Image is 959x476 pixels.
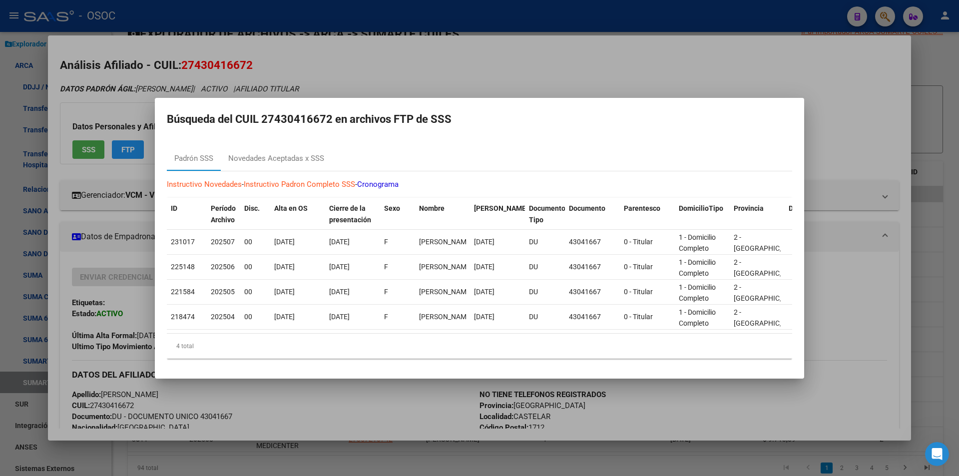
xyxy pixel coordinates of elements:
span: [DATE] [274,288,295,296]
span: Documento [569,204,605,212]
span: [DATE] [274,238,295,246]
datatable-header-cell: Alta en OS [270,198,325,231]
b: ¡Nueva forma de liquidar subsidios en la plataforma! [20,105,167,123]
p: Activo [48,12,68,22]
a: Cronograma [357,180,399,189]
span: PORRAS EUGENIA DAIANA [419,288,473,296]
span: PORRAS EUGENIA DAIANA [419,238,473,246]
datatable-header-cell: Documento [565,198,620,231]
datatable-header-cell: Fecha Nac. [470,198,525,231]
span: Cierre de la presentación [329,204,371,224]
span: F [384,313,388,321]
datatable-header-cell: Disc. [240,198,270,231]
span: [PERSON_NAME]. [474,204,530,212]
span: 218474 [171,313,195,321]
span: F [384,288,388,296]
span: 2 - [GEOGRAPHIC_DATA] [734,308,801,328]
datatable-header-cell: DomicilioTipo [675,198,730,231]
datatable-header-cell: Provincia [730,198,785,231]
datatable-header-cell: Departamento [785,198,840,231]
span: F [384,263,388,271]
datatable-header-cell: Cierre de la presentación [325,198,380,231]
div: Cerrar [175,4,193,22]
div: 43041667 [569,311,616,323]
div: Novedades Aceptadas x SSS [228,153,324,164]
span: [DATE] [329,238,350,246]
a: Instructivo Padron Completo SSS [244,180,355,189]
span: 1 - Domicilio Completo [679,233,716,253]
div: Profile image for Soporte [20,80,36,96]
span: 2 - [GEOGRAPHIC_DATA] [734,258,801,278]
span: 0 - Titular [624,313,653,321]
span: 0 - Titular [624,238,653,246]
span: 0 - Titular [624,263,653,271]
span: Disc. [244,204,260,212]
span: 0 - Titular [624,288,653,296]
span: 2 - [GEOGRAPHIC_DATA] [734,233,801,253]
button: go back [6,4,25,23]
span: Período Archivo [211,204,236,224]
span: Departamento [789,204,835,212]
div: 00 [244,236,266,248]
span: DomicilioTipo [679,204,723,212]
a: Instructivo Novedades [167,180,242,189]
div: 00 [244,286,266,298]
span: PORRAS EUGENIA DAIANA [419,313,473,321]
span: [DATE] [274,313,295,321]
div: DU [529,286,561,298]
span: [DATE] [329,288,350,296]
span: 202506 [211,263,235,271]
span: Documento Tipo [529,204,565,224]
h1: Soporte [48,5,79,12]
datatable-header-cell: Parentesco [620,198,675,231]
span: 1 - Domicilio Completo [679,308,716,328]
b: por CUILs [136,129,174,137]
div: ​📢 [20,104,179,124]
datatable-header-cell: Nombre [415,198,470,231]
datatable-header-cell: ID [167,198,207,231]
div: Profile image for Soporte [28,5,44,21]
span: PORRAS EUGENIA DAIANA [419,263,473,271]
div: 43041667 [569,261,616,273]
span: 202507 [211,238,235,246]
div: DU [529,236,561,248]
div: DU [529,261,561,273]
span: [DATE] [474,238,494,246]
a: Ver instructivo [60,188,110,196]
p: - - [167,179,792,190]
span: [DATE] [474,263,494,271]
div: 4 total [167,334,792,359]
span: 231017 [171,238,195,246]
datatable-header-cell: Documento Tipo [525,198,565,231]
span: 1 - Domicilio Completo [679,258,716,278]
span: 2 - [GEOGRAPHIC_DATA] [734,283,801,303]
span: F [384,238,388,246]
div: DU [529,311,561,323]
span: 221584 [171,288,195,296]
div: Soporte dice… [8,68,192,227]
span: [DATE] [474,288,494,296]
h2: Búsqueda del CUIL 27430416672 en archivos FTP de SSS [167,110,792,129]
datatable-header-cell: Período Archivo [207,198,240,231]
iframe: Intercom live chat [925,442,949,466]
span: 225148 [171,263,195,271]
span: [DATE] [329,313,350,321]
datatable-header-cell: Sexo [380,198,415,231]
div: 43041667 [569,286,616,298]
span: [DATE] [329,263,350,271]
button: Inicio [156,4,175,23]
div: 00 [244,261,266,273]
span: Alta en OS [274,204,308,212]
span: [DATE] [274,263,295,271]
div: Padrón SSS [174,153,213,164]
span: 202505 [211,288,235,296]
div: ✅ Ahora la liquidación se realiza , asegurando que cada beneficiario reciba correctamente su subs... [20,129,179,197]
span: Soporte [44,84,70,92]
span: Sexo [384,204,400,212]
span: Parentesco [624,204,660,212]
span: Provincia [734,204,764,212]
span: [DATE] [474,313,494,321]
div: 43041667 [569,236,616,248]
span: 1 - Domicilio Completo [679,283,716,303]
span: 202504 [211,313,235,321]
